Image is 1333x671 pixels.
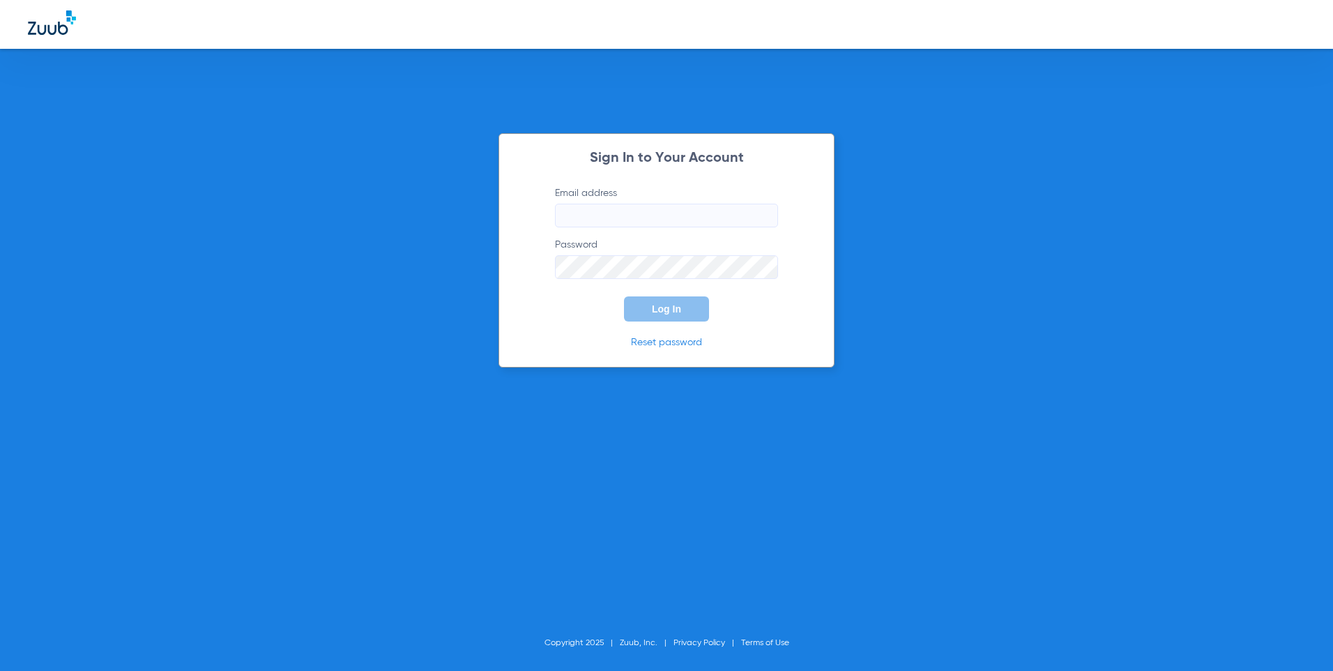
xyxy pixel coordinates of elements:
[555,204,778,227] input: Email address
[544,636,620,650] li: Copyright 2025
[1263,604,1333,671] iframe: Chat Widget
[741,639,789,647] a: Terms of Use
[624,296,709,322] button: Log In
[534,151,799,165] h2: Sign In to Your Account
[28,10,76,35] img: Zuub Logo
[673,639,725,647] a: Privacy Policy
[555,255,778,279] input: Password
[620,636,673,650] li: Zuub, Inc.
[555,238,778,279] label: Password
[652,303,681,315] span: Log In
[555,186,778,227] label: Email address
[631,338,702,347] a: Reset password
